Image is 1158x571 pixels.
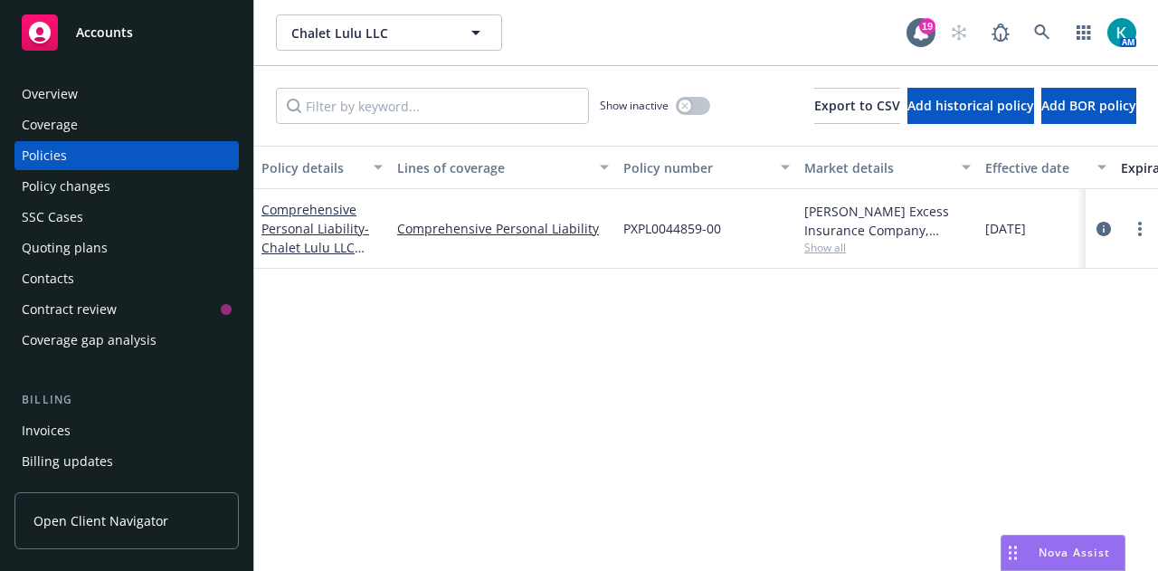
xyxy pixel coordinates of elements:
div: Quoting plans [22,233,108,262]
button: Chalet Lulu LLC [276,14,502,51]
a: Coverage [14,110,239,139]
a: Quoting plans [14,233,239,262]
span: Export to CSV [814,97,900,114]
div: Overview [22,80,78,109]
a: circleInformation [1093,218,1115,240]
a: Policy changes [14,172,239,201]
a: Accounts [14,7,239,58]
input: Filter by keyword... [276,88,589,124]
a: more [1129,218,1151,240]
span: Chalet Lulu LLC [291,24,448,43]
a: SSC Cases [14,203,239,232]
img: photo [1107,18,1136,47]
div: Billing [14,391,239,409]
div: Policy changes [22,172,110,201]
div: Market details [804,158,951,177]
span: Show inactive [600,98,669,113]
button: Add historical policy [907,88,1034,124]
div: Policy number [623,158,770,177]
div: [PERSON_NAME] Excess Insurance Company, [PERSON_NAME] Insurance Group [804,202,971,240]
a: Contacts [14,264,239,293]
div: Coverage [22,110,78,139]
span: Add BOR policy [1041,97,1136,114]
button: Export to CSV [814,88,900,124]
a: Comprehensive Personal Liability [397,219,609,238]
span: Nova Assist [1039,545,1110,560]
button: Add BOR policy [1041,88,1136,124]
span: Add historical policy [907,97,1034,114]
button: Nova Assist [1001,535,1125,571]
div: Lines of coverage [397,158,589,177]
div: Billing updates [22,447,113,476]
div: Policies [22,141,67,170]
a: Search [1024,14,1060,51]
button: Policy details [254,146,390,189]
a: Comprehensive Personal Liability [261,201,369,313]
div: Contacts [22,264,74,293]
span: Accounts [76,25,133,40]
div: Contract review [22,295,117,324]
div: Drag to move [1001,536,1024,570]
button: Lines of coverage [390,146,616,189]
button: Market details [797,146,978,189]
a: Policies [14,141,239,170]
a: Contract review [14,295,239,324]
a: Start snowing [941,14,977,51]
div: Coverage gap analysis [22,326,157,355]
div: SSC Cases [22,203,83,232]
a: Overview [14,80,239,109]
span: Open Client Navigator [33,511,168,530]
a: Switch app [1066,14,1102,51]
span: [DATE] [985,219,1026,238]
div: 19 [919,18,935,34]
a: Coverage gap analysis [14,326,239,355]
span: PXPL0044859-00 [623,219,721,238]
span: Show all [804,240,971,255]
button: Policy number [616,146,797,189]
div: Policy details [261,158,363,177]
a: Invoices [14,416,239,445]
a: Report a Bug [982,14,1019,51]
div: Invoices [22,416,71,445]
button: Effective date [978,146,1114,189]
div: Effective date [985,158,1087,177]
a: Billing updates [14,447,239,476]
